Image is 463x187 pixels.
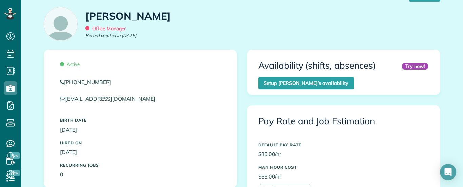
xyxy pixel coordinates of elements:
h5: Recurring Jobs [60,163,221,167]
h3: Pay Rate and Job Estimation [258,116,429,126]
span: Active [60,61,80,67]
img: employee_icon-c2f8239691d896a72cdd9dc41cfb7b06f9d69bdd837a2ad469be8ff06ab05b5f.png [44,7,77,41]
h5: Hired On [60,141,221,145]
h3: Availability (shifts, absences) [258,61,376,71]
a: Setup [PERSON_NAME]’s availability [258,77,354,89]
p: $55.00/hr [258,173,429,181]
h5: MAN HOUR COST [258,165,429,169]
p: 0 [60,171,221,179]
p: [DATE] [60,126,221,134]
em: Record created in [DATE] [85,32,136,39]
div: Try now! [402,63,428,70]
div: Open Intercom Messenger [440,164,456,180]
h5: Birth Date [60,118,221,123]
span: Office Manager [85,25,126,32]
a: [PHONE_NUMBER] [60,78,221,86]
p: $35.00/hr [258,150,429,158]
p: [DATE] [60,148,221,156]
a: [EMAIL_ADDRESS][DOMAIN_NAME] [60,95,162,102]
h5: DEFAULT PAY RATE [258,143,429,147]
h1: [PERSON_NAME] [85,11,171,22]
